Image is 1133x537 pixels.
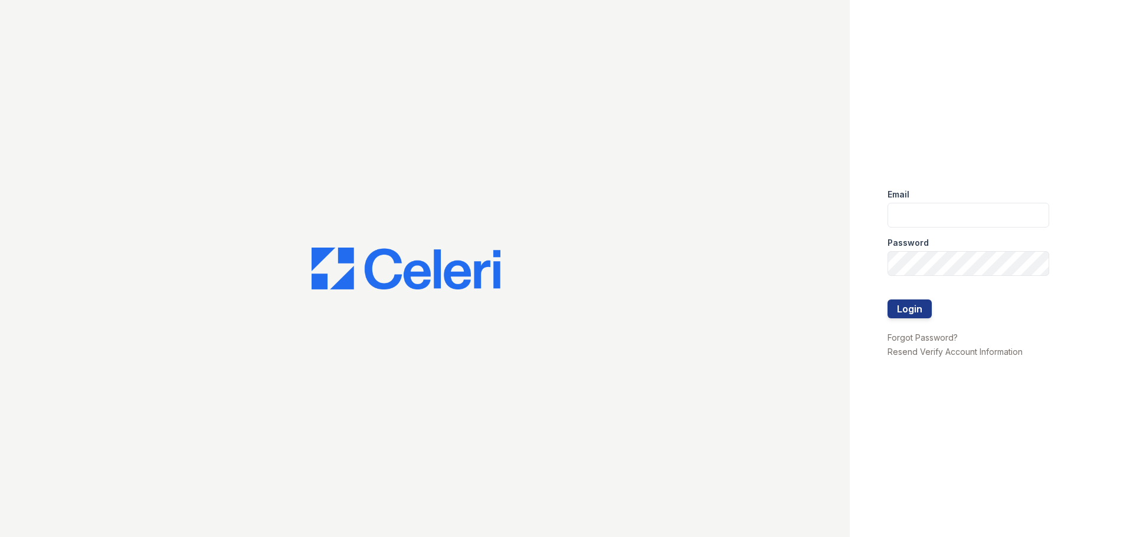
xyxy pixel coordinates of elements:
[312,248,500,290] img: CE_Logo_Blue-a8612792a0a2168367f1c8372b55b34899dd931a85d93a1a3d3e32e68fde9ad4.png
[888,347,1023,357] a: Resend Verify Account Information
[888,189,909,200] label: Email
[888,332,958,342] a: Forgot Password?
[888,299,932,318] button: Login
[888,237,929,249] label: Password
